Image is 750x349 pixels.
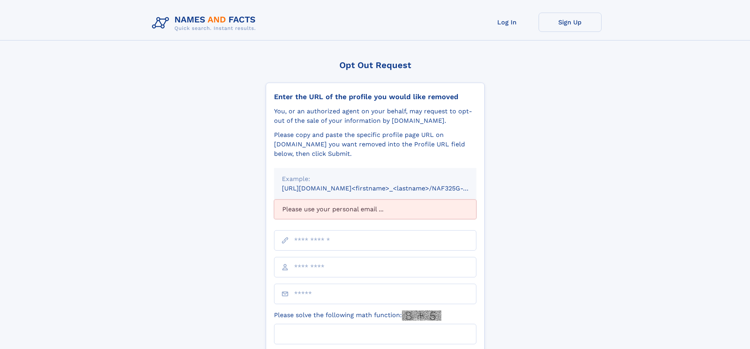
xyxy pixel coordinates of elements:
div: Enter the URL of the profile you would like removed [274,92,476,101]
div: Please copy and paste the specific profile page URL on [DOMAIN_NAME] you want removed into the Pr... [274,130,476,159]
div: You, or an authorized agent on your behalf, may request to opt-out of the sale of your informatio... [274,107,476,126]
div: Example: [282,174,469,184]
label: Please solve the following math function: [274,310,441,321]
small: [URL][DOMAIN_NAME]<firstname>_<lastname>/NAF325G-xxxxxxxx [282,185,491,192]
img: Logo Names and Facts [149,13,262,34]
a: Sign Up [539,13,602,32]
div: Opt Out Request [266,60,485,70]
a: Log In [476,13,539,32]
div: Please use your personal email ... [274,199,476,219]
